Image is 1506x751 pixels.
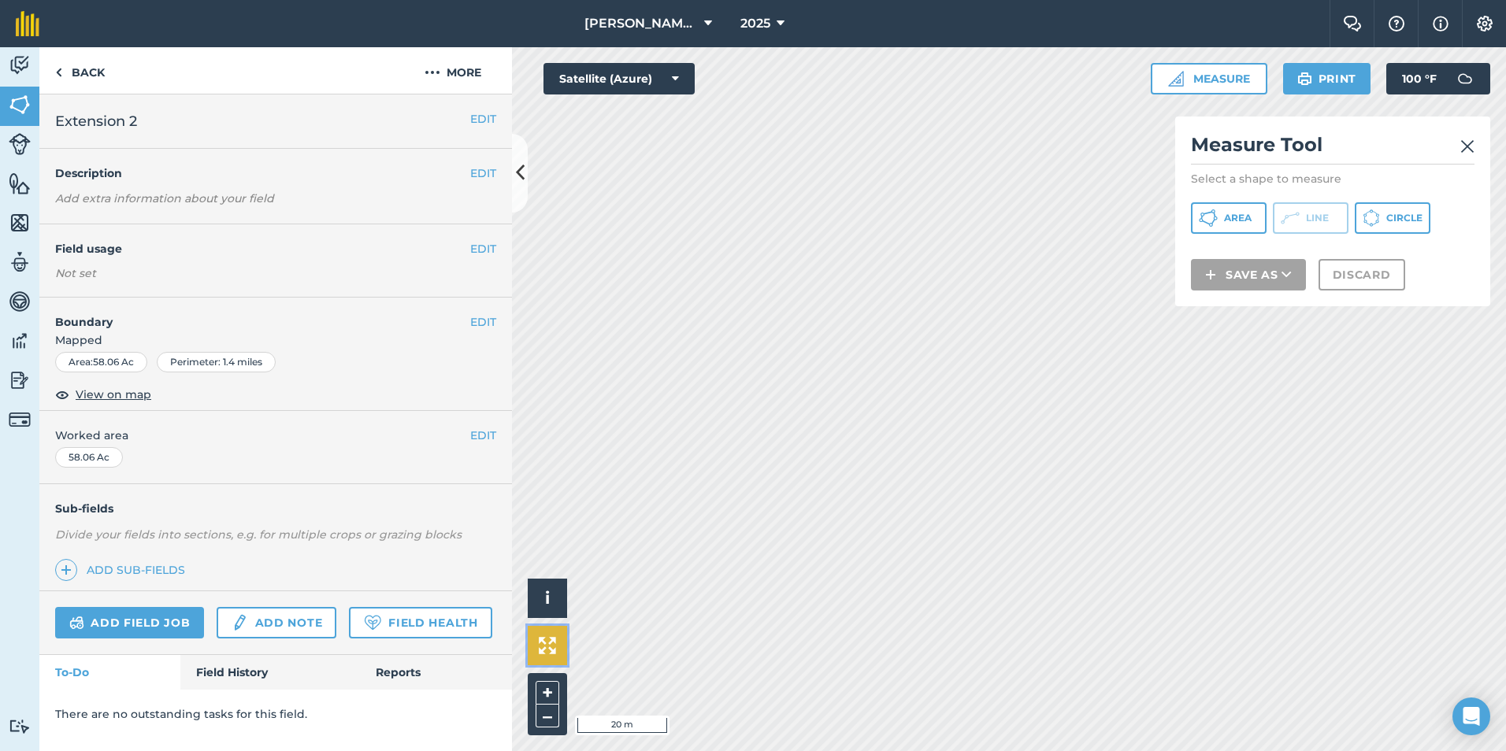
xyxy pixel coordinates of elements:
[539,637,556,654] img: Four arrows, one pointing top left, one top right, one bottom right and the last bottom left
[1402,63,1437,94] span: 100 ° F
[9,368,31,392] img: svg+xml;base64,PD94bWwgdmVyc2lvbj0iMS4wIiBlbmNvZGluZz0idXRmLTgiPz4KPCEtLSBHZW5lcmF0b3I6IEFkb2JlIE...
[55,63,62,82] img: svg+xml;base64,PHN2ZyB4bWxucz0iaHR0cDovL3d3dy53My5vcmcvMjAwMC9zdmciIHdpZHRoPSI5IiBoZWlnaHQ9IjI0Ii...
[231,613,248,632] img: svg+xml;base64,PD94bWwgdmVyc2lvbj0iMS4wIiBlbmNvZGluZz0idXRmLTgiPz4KPCEtLSBHZW5lcmF0b3I6IEFkb2JlIE...
[157,352,276,372] div: Perimeter : 1.4 miles
[1460,137,1474,156] img: svg+xml;base64,PHN2ZyB4bWxucz0iaHR0cDovL3d3dy53My5vcmcvMjAwMC9zdmciIHdpZHRoPSIyMiIgaGVpZ2h0PSIzMC...
[1224,212,1252,224] span: Area
[470,240,496,257] button: EDIT
[180,655,359,690] a: Field History
[55,607,204,638] a: Add field job
[9,133,31,155] img: svg+xml;base64,PD94bWwgdmVyc2lvbj0iMS4wIiBlbmNvZGluZz0idXRmLTgiPz4KPCEtLSBHZW5lcmF0b3I6IEFkb2JlIE...
[9,409,31,431] img: svg+xml;base64,PD94bWwgdmVyc2lvbj0iMS4wIiBlbmNvZGluZz0idXRmLTgiPz4KPCEtLSBHZW5lcmF0b3I6IEFkb2JlIE...
[9,211,31,235] img: svg+xml;base64,PHN2ZyB4bWxucz0iaHR0cDovL3d3dy53My5vcmcvMjAwMC9zdmciIHdpZHRoPSI1NiIgaGVpZ2h0PSI2MC...
[55,447,123,468] div: 58.06 Ac
[1273,202,1348,234] button: Line
[39,500,512,517] h4: Sub-fields
[9,719,31,734] img: svg+xml;base64,PD94bWwgdmVyc2lvbj0iMS4wIiBlbmNvZGluZz0idXRmLTgiPz4KPCEtLSBHZW5lcmF0b3I6IEFkb2JlIE...
[1297,69,1312,88] img: svg+xml;base64,PHN2ZyB4bWxucz0iaHR0cDovL3d3dy53My5vcmcvMjAwMC9zdmciIHdpZHRoPSIxOSIgaGVpZ2h0PSIyNC...
[39,331,512,349] span: Mapped
[470,165,496,182] button: EDIT
[55,110,137,132] span: Extension 2
[1191,202,1267,234] button: Area
[1386,212,1423,224] span: Circle
[536,681,559,705] button: +
[536,705,559,727] button: –
[545,588,550,608] span: i
[9,172,31,195] img: svg+xml;base64,PHN2ZyB4bWxucz0iaHR0cDovL3d3dy53My5vcmcvMjAwMC9zdmciIHdpZHRoPSI1NiIgaGVpZ2h0PSI2MC...
[55,265,496,281] div: Not set
[217,607,336,638] a: Add note
[55,527,462,542] em: Divide your fields into sections, e.g. for multiple crops or grazing blocks
[1475,16,1494,31] img: A cog icon
[543,63,695,94] button: Satellite (Azure)
[55,165,496,182] h4: Description
[1449,63,1481,94] img: svg+xml;base64,PD94bWwgdmVyc2lvbj0iMS4wIiBlbmNvZGluZz0idXRmLTgiPz4KPCEtLSBHZW5lcmF0b3I6IEFkb2JlIE...
[55,191,274,205] em: Add extra information about your field
[1191,259,1306,290] button: Save as
[55,705,496,723] p: There are no outstanding tasks for this field.
[55,385,151,404] button: View on map
[1168,71,1184,87] img: Ruler icon
[349,607,491,638] a: Field Health
[1191,132,1474,165] h2: Measure Tool
[1387,16,1406,31] img: A question mark icon
[1283,63,1371,94] button: Print
[528,579,567,618] button: i
[39,655,180,690] a: To-Do
[16,11,39,36] img: fieldmargin Logo
[9,93,31,117] img: svg+xml;base64,PHN2ZyB4bWxucz0iaHR0cDovL3d3dy53My5vcmcvMjAwMC9zdmciIHdpZHRoPSI1NiIgaGVpZ2h0PSI2MC...
[76,386,151,403] span: View on map
[61,560,72,579] img: svg+xml;base64,PHN2ZyB4bWxucz0iaHR0cDovL3d3dy53My5vcmcvMjAwMC9zdmciIHdpZHRoPSIxNCIgaGVpZ2h0PSIyNC...
[1205,265,1216,284] img: svg+xml;base64,PHN2ZyB4bWxucz0iaHR0cDovL3d3dy53My5vcmcvMjAwMC9zdmciIHdpZHRoPSIxNCIgaGVpZ2h0PSIyNC...
[1386,63,1490,94] button: 100 °F
[39,47,121,94] a: Back
[470,110,496,128] button: EDIT
[584,14,698,33] span: [PERSON_NAME] Farming Company
[360,655,512,690] a: Reports
[39,298,470,331] h4: Boundary
[55,352,147,372] div: Area : 58.06 Ac
[1355,202,1430,234] button: Circle
[55,385,69,404] img: svg+xml;base64,PHN2ZyB4bWxucz0iaHR0cDovL3d3dy53My5vcmcvMjAwMC9zdmciIHdpZHRoPSIxOCIgaGVpZ2h0PSIyNC...
[470,313,496,331] button: EDIT
[740,14,770,33] span: 2025
[9,329,31,353] img: svg+xml;base64,PD94bWwgdmVyc2lvbj0iMS4wIiBlbmNvZGluZz0idXRmLTgiPz4KPCEtLSBHZW5lcmF0b3I6IEFkb2JlIE...
[425,63,440,82] img: svg+xml;base64,PHN2ZyB4bWxucz0iaHR0cDovL3d3dy53My5vcmcvMjAwMC9zdmciIHdpZHRoPSIyMCIgaGVpZ2h0PSIyNC...
[1319,259,1405,290] button: Discard
[1343,16,1362,31] img: Two speech bubbles overlapping with the left bubble in the forefront
[1151,63,1267,94] button: Measure
[9,290,31,313] img: svg+xml;base64,PD94bWwgdmVyc2lvbj0iMS4wIiBlbmNvZGluZz0idXRmLTgiPz4KPCEtLSBHZW5lcmF0b3I6IEFkb2JlIE...
[470,427,496,444] button: EDIT
[1306,212,1329,224] span: Line
[55,240,470,257] h4: Field usage
[55,559,191,581] a: Add sub-fields
[1452,697,1490,735] div: Open Intercom Messenger
[1191,171,1474,187] p: Select a shape to measure
[69,613,84,632] img: svg+xml;base64,PD94bWwgdmVyc2lvbj0iMS4wIiBlbmNvZGluZz0idXRmLTgiPz4KPCEtLSBHZW5lcmF0b3I6IEFkb2JlIE...
[1433,14,1449,33] img: svg+xml;base64,PHN2ZyB4bWxucz0iaHR0cDovL3d3dy53My5vcmcvMjAwMC9zdmciIHdpZHRoPSIxNyIgaGVpZ2h0PSIxNy...
[9,250,31,274] img: svg+xml;base64,PD94bWwgdmVyc2lvbj0iMS4wIiBlbmNvZGluZz0idXRmLTgiPz4KPCEtLSBHZW5lcmF0b3I6IEFkb2JlIE...
[55,427,496,444] span: Worked area
[9,54,31,77] img: svg+xml;base64,PD94bWwgdmVyc2lvbj0iMS4wIiBlbmNvZGluZz0idXRmLTgiPz4KPCEtLSBHZW5lcmF0b3I6IEFkb2JlIE...
[394,47,512,94] button: More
